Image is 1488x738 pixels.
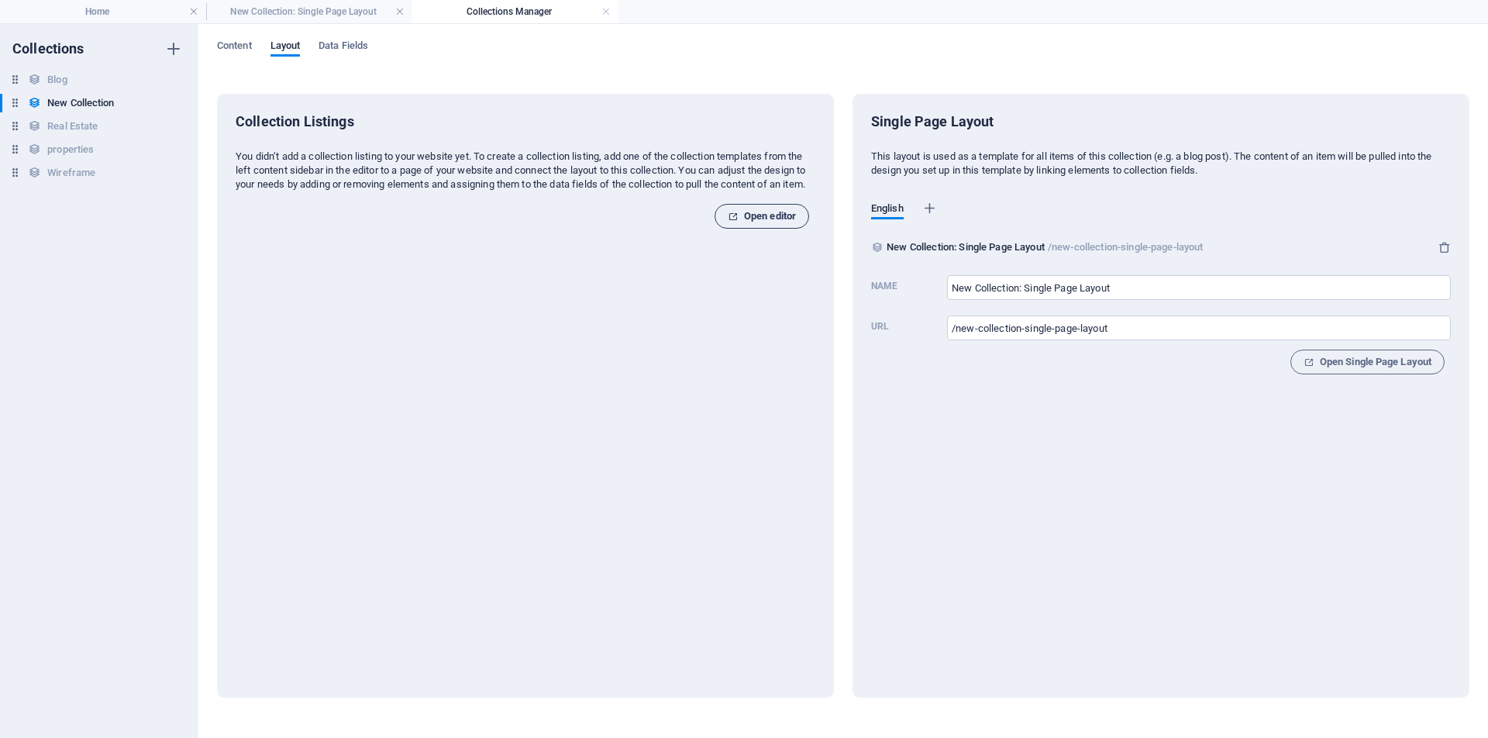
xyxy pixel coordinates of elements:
[1290,350,1445,374] button: Open Single Page Layout
[164,40,183,58] i: Create new collection
[47,117,98,136] h6: Real Estate
[715,204,809,229] button: Open editor
[947,275,1451,300] input: Name
[412,3,618,20] h4: Collections Manager
[1438,241,1451,253] button: Delete
[47,71,67,89] h6: Blog
[47,94,114,112] h6: New Collection
[947,316,1451,340] input: Url
[47,164,95,182] h6: Wireframe
[871,112,994,131] h6: Single Page Layout
[12,40,84,58] h6: Collections
[47,140,94,159] h6: properties
[270,36,301,58] span: Layout
[871,150,1451,178] p: This layout is used as a template for all items of this collection (e.g. a blog post). The conten...
[728,207,796,226] span: Open editor
[217,36,252,58] span: Content
[871,280,897,292] p: Name of the Single Page Layout
[236,112,815,131] h6: Collection Listings
[206,3,412,20] h4: New Collection: Single Page Layout
[871,199,904,221] span: English
[319,36,368,58] span: Data Fields
[887,238,1045,257] p: New Collection: Single Page Layout
[1048,238,1204,257] p: /new-collection-single-page-layout
[1304,353,1431,371] span: Open Single Page Layout
[871,320,889,333] p: To display a collection item this prefix URL is added in front of each item slug. E.g. If we add ...
[236,150,815,191] p: You didn‘t add a collection listing to your website yet. To create a collection listing, add one ...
